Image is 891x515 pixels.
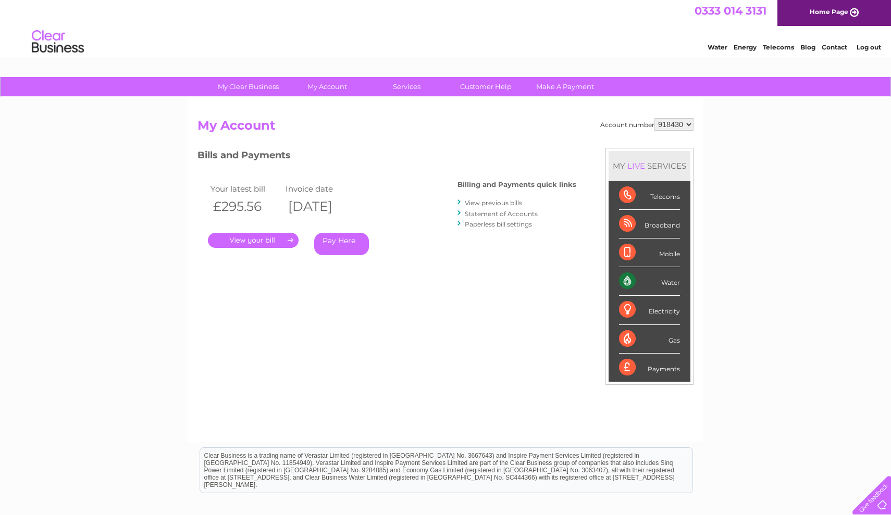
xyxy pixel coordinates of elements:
a: Make A Payment [522,77,608,96]
div: Mobile [619,238,680,267]
div: Clear Business is a trading name of Verastar Limited (registered in [GEOGRAPHIC_DATA] No. 3667643... [200,6,692,51]
th: £295.56 [208,196,283,217]
a: Blog [800,44,815,52]
h2: My Account [197,118,694,138]
a: Pay Here [314,233,369,255]
a: Services [364,77,450,96]
td: Your latest bill [208,182,283,196]
div: Payments [619,354,680,382]
a: Telecoms [763,44,794,52]
th: [DATE] [283,196,358,217]
a: Log out [857,44,881,52]
a: Energy [734,44,757,52]
a: Customer Help [443,77,529,96]
img: logo.png [31,27,84,59]
a: Water [708,44,727,52]
div: Water [619,267,680,296]
h3: Bills and Payments [197,148,576,166]
a: . [208,233,299,248]
div: LIVE [625,161,647,171]
div: Electricity [619,296,680,324]
a: My Account [284,77,370,96]
div: Gas [619,325,680,354]
div: Telecoms [619,181,680,210]
h4: Billing and Payments quick links [457,181,576,189]
td: Invoice date [283,182,358,196]
div: MY SERVICES [609,151,690,181]
div: Account number [600,118,694,131]
a: Contact [822,44,847,52]
a: Paperless bill settings [465,220,532,228]
a: 0333 014 3131 [695,5,766,18]
div: Broadband [619,210,680,238]
a: View previous bills [465,199,522,207]
a: My Clear Business [205,77,291,96]
a: Statement of Accounts [465,210,538,218]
